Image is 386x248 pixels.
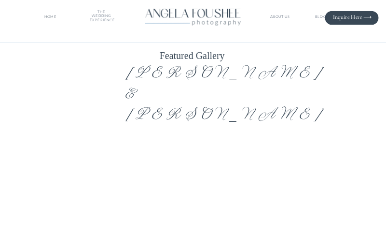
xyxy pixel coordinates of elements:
a: ABOUT US [269,15,291,19]
i: [PERSON_NAME] & [PERSON_NAME] [125,61,325,124]
nav: THE WEDDING EXPERIENCE [90,10,113,24]
a: THE WEDDINGEXPERIENCE [90,10,113,24]
a: BLOG [309,15,332,19]
a: Inquire Here ⟶ [328,14,372,20]
a: HOME [43,15,58,19]
h1: Featured Gallery [160,50,227,62]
